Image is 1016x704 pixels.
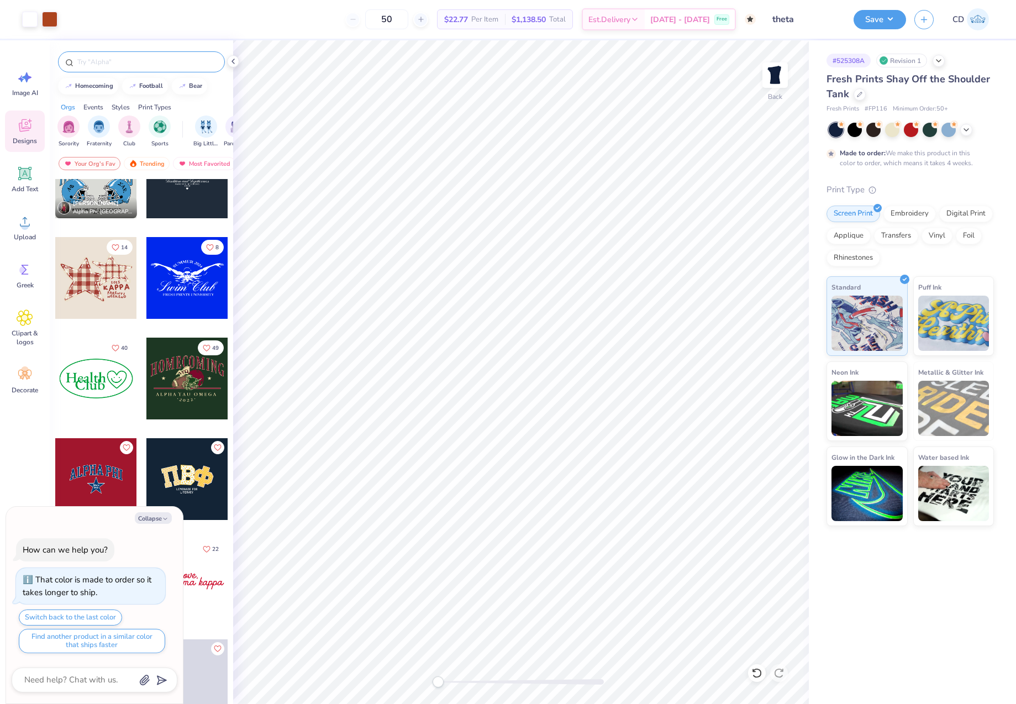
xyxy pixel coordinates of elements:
[918,451,969,463] span: Water based Ink
[61,102,75,112] div: Orgs
[193,140,219,148] span: Big Little Reveal
[224,115,249,148] div: filter for Parent's Weekend
[118,115,140,148] div: filter for Club
[956,228,982,244] div: Foil
[827,54,871,67] div: # 525308A
[365,9,408,29] input: – –
[967,8,989,30] img: Cedric Diasanta
[193,115,219,148] button: filter button
[854,10,906,29] button: Save
[149,115,171,148] button: filter button
[444,14,468,25] span: $22.77
[75,83,113,89] div: homecoming
[827,250,880,266] div: Rhinestones
[7,329,43,346] span: Clipart & logos
[212,547,219,552] span: 22
[831,366,859,378] span: Neon Ink
[193,115,219,148] div: filter for Big Little Reveal
[947,8,994,30] a: CD
[876,54,927,67] div: Revision 1
[128,83,137,90] img: trend_line.gif
[211,441,224,454] button: Like
[211,642,224,655] button: Like
[154,120,166,133] img: Sports Image
[120,441,133,454] button: Like
[76,56,218,67] input: Try "Alpha"
[93,120,105,133] img: Fraternity Image
[952,13,964,26] span: CD
[59,157,120,170] div: Your Org's Fav
[198,542,224,556] button: Like
[827,228,871,244] div: Applique
[865,104,887,114] span: # FP116
[12,88,38,97] span: Image AI
[918,281,941,293] span: Puff Ink
[83,102,103,112] div: Events
[14,233,36,241] span: Upload
[178,160,187,167] img: most_fav.gif
[121,345,128,351] span: 40
[173,157,235,170] div: Most Favorited
[58,78,118,94] button: homecoming
[549,14,566,25] span: Total
[918,296,989,351] img: Puff Ink
[922,228,952,244] div: Vinyl
[831,296,903,351] img: Standard
[57,115,80,148] button: filter button
[512,14,546,25] span: $1,138.50
[433,676,444,687] div: Accessibility label
[17,281,34,290] span: Greek
[139,83,163,89] div: football
[831,381,903,436] img: Neon Ink
[827,206,880,222] div: Screen Print
[831,466,903,521] img: Glow in the Dark Ink
[112,102,130,112] div: Styles
[212,345,219,351] span: 49
[107,340,133,355] button: Like
[827,72,990,101] span: Fresh Prints Shay Off the Shoulder Tank
[918,466,989,521] img: Water based Ink
[764,8,845,30] input: Untitled Design
[138,102,171,112] div: Print Types
[874,228,918,244] div: Transfers
[23,574,151,598] div: That color is made to order so it takes longer to ship.
[215,245,219,250] span: 8
[717,15,727,23] span: Free
[59,140,79,148] span: Sorority
[107,240,133,255] button: Like
[121,245,128,250] span: 14
[471,14,498,25] span: Per Item
[87,115,112,148] button: filter button
[19,629,165,653] button: Find another product in a similar color that ships faster
[151,140,169,148] span: Sports
[124,157,170,170] div: Trending
[224,140,249,148] span: Parent's Weekend
[189,83,202,89] div: bear
[118,115,140,148] button: filter button
[73,199,119,207] span: [PERSON_NAME]
[73,208,133,216] span: Alpha Phi, [GEOGRAPHIC_DATA][PERSON_NAME]
[201,240,224,255] button: Like
[827,183,994,196] div: Print Type
[840,148,976,168] div: We make this product in this color to order, which means it takes 4 weeks.
[123,140,135,148] span: Club
[19,610,122,626] button: Switch back to the last color
[135,512,172,524] button: Collapse
[87,115,112,148] div: filter for Fraternity
[178,83,187,90] img: trend_line.gif
[12,185,38,193] span: Add Text
[64,83,73,90] img: trend_line.gif
[13,136,37,145] span: Designs
[64,160,72,167] img: most_fav.gif
[87,140,112,148] span: Fraternity
[198,340,224,355] button: Like
[918,381,989,436] img: Metallic & Glitter Ink
[230,120,243,133] img: Parent's Weekend Image
[831,281,861,293] span: Standard
[200,120,212,133] img: Big Little Reveal Image
[883,206,936,222] div: Embroidery
[123,120,135,133] img: Club Image
[62,120,75,133] img: Sorority Image
[149,115,171,148] div: filter for Sports
[172,78,207,94] button: bear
